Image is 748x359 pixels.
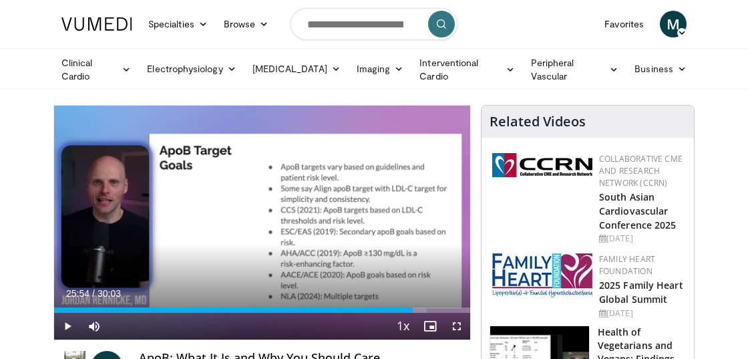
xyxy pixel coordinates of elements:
button: Fullscreen [443,313,470,340]
a: Clinical Cardio [53,56,139,83]
a: Family Heart Foundation [599,253,655,277]
a: South Asian Cardiovascular Conference 2025 [599,191,677,231]
a: [MEDICAL_DATA] [244,55,349,82]
span: / [92,288,95,299]
a: Business [626,55,695,82]
input: Search topics, interventions [291,8,457,40]
img: VuMedi Logo [61,17,132,31]
span: 25:54 [66,288,89,299]
h4: Related Videos [490,114,586,130]
a: M [660,11,687,37]
a: Electrophysiology [139,55,244,82]
a: Favorites [596,11,652,37]
button: Play [54,313,81,340]
button: Mute [81,313,108,340]
span: 30:03 [98,288,121,299]
a: Interventional Cardio [411,56,523,83]
a: Browse [216,11,277,37]
a: 2025 Family Heart Global Summit [599,279,683,306]
a: Collaborative CME and Research Network (CCRN) [599,153,683,189]
a: Specialties [140,11,216,37]
img: a04ee3ba-8487-4636-b0fb-5e8d268f3737.png.150x105_q85_autocrop_double_scale_upscale_version-0.2.png [492,153,592,177]
div: [DATE] [599,233,683,245]
div: [DATE] [599,308,683,320]
img: 96363db5-6b1b-407f-974b-715268b29f70.jpeg.150x105_q85_autocrop_double_scale_upscale_version-0.2.jpg [492,253,592,297]
button: Enable picture-in-picture mode [417,313,443,340]
video-js: Video Player [54,106,470,340]
button: Playback Rate [390,313,417,340]
a: Imaging [349,55,412,82]
div: Progress Bar [54,308,470,313]
a: Peripheral Vascular [523,56,626,83]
